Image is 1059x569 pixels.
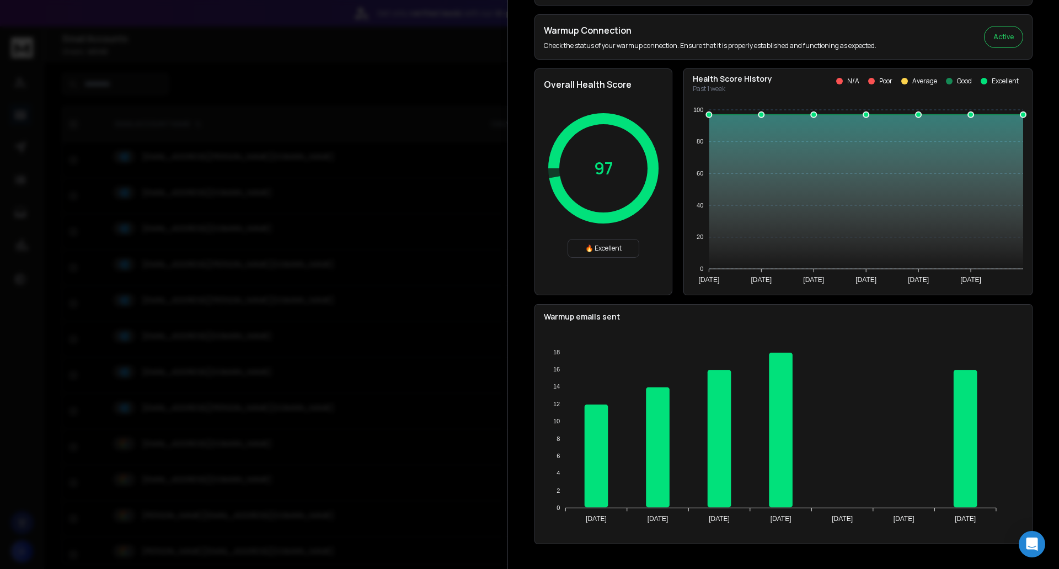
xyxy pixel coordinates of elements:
[751,276,772,284] tspan: [DATE]
[771,515,791,523] tspan: [DATE]
[544,24,876,37] h2: Warmup Connection
[957,77,972,86] p: Good
[553,418,560,424] tspan: 10
[557,487,560,494] tspan: 2
[553,349,560,355] tspan: 18
[693,107,703,113] tspan: 100
[700,265,703,272] tspan: 0
[803,276,824,284] tspan: [DATE]
[544,41,876,50] p: Check the status of your warmup connection. Ensure that it is properly established and functionin...
[568,239,639,258] div: 🔥 Excellent
[586,515,607,523] tspan: [DATE]
[879,77,892,86] p: Poor
[648,515,668,523] tspan: [DATE]
[553,401,560,407] tspan: 12
[693,73,772,84] p: Health Score History
[912,77,937,86] p: Average
[557,504,560,511] tspan: 0
[553,383,560,390] tspan: 14
[709,515,730,523] tspan: [DATE]
[960,276,981,284] tspan: [DATE]
[1019,531,1045,557] div: Open Intercom Messenger
[908,276,929,284] tspan: [DATE]
[855,276,876,284] tspan: [DATE]
[544,311,1023,322] p: Warmup emails sent
[955,515,976,523] tspan: [DATE]
[544,78,663,91] h2: Overall Health Score
[594,158,613,178] p: 97
[697,138,703,145] tspan: 80
[557,453,560,459] tspan: 6
[832,515,853,523] tspan: [DATE]
[697,233,703,240] tspan: 20
[557,435,560,442] tspan: 8
[698,276,719,284] tspan: [DATE]
[557,470,560,476] tspan: 4
[693,84,772,93] p: Past 1 week
[697,202,703,209] tspan: 40
[992,77,1019,86] p: Excellent
[697,170,703,177] tspan: 60
[984,26,1023,48] button: Active
[894,515,914,523] tspan: [DATE]
[553,366,560,373] tspan: 16
[847,77,859,86] p: N/A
